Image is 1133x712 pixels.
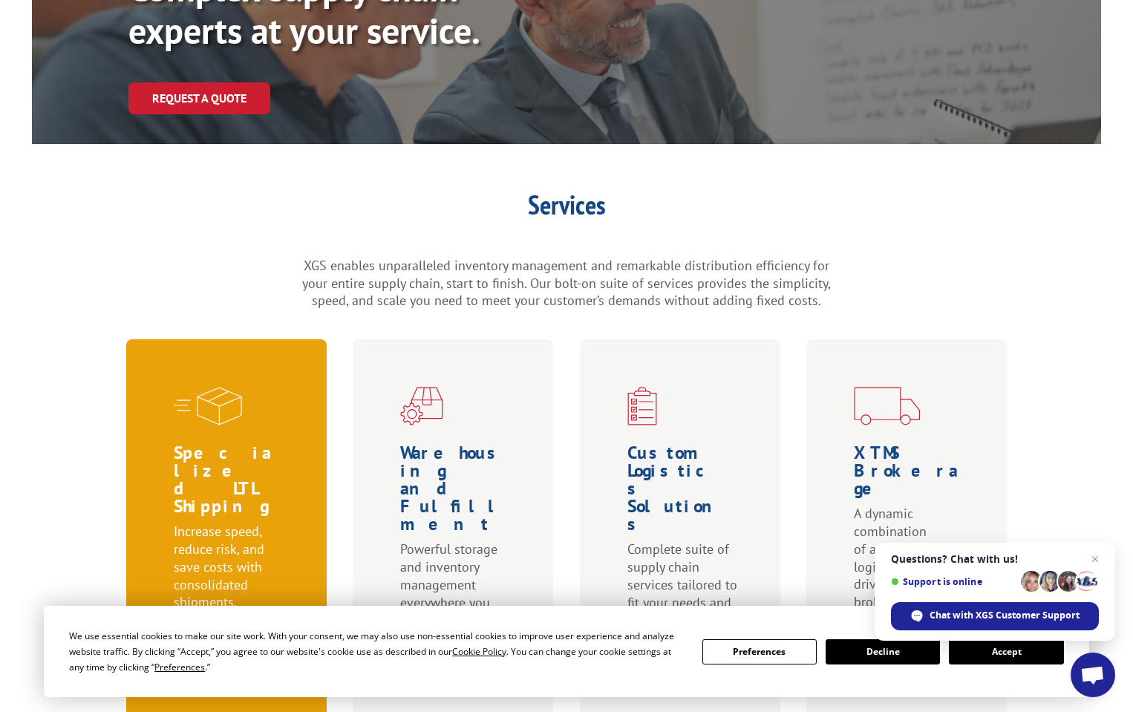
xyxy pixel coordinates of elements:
div: Cookie Consent Prompt [44,606,1089,697]
h1: Warehousing and Fulfillment [400,444,512,540]
p: Powerful storage and inventory management everywhere you need it. [400,540,512,642]
p: Complete suite of supply chain services tailored to fit your needs and goals. [627,540,739,642]
h1: Services [299,192,834,226]
h1: XTMS Brokerage [854,444,965,505]
h1: Specialized LTL Shipping [174,444,285,523]
a: Open chat [1071,653,1115,697]
p: Increase speed, reduce risk, and save costs with consolidated shipments. [174,523,285,624]
span: Questions? Chat with us! [891,553,1099,565]
img: xgs-icon-custom-logistics-solutions-red [627,387,657,425]
img: xgs-icon-warehouseing-cutting-fulfillment-red [400,387,443,425]
div: We use essential cookies to make our site work. With your consent, we may also use non-essential ... [69,628,684,675]
a: Request a Quote [128,82,270,114]
img: xgs-icon-specialized-ltl-red [174,387,242,425]
button: Accept [949,639,1063,664]
span: Support is online [891,576,1016,587]
button: Preferences [702,639,817,664]
h1: Custom Logistics Solutions [627,444,739,540]
span: Preferences [154,661,205,673]
button: Decline [826,639,940,664]
img: xgs-icon-transportation-forms-red [854,387,920,425]
span: Chat with XGS Customer Support [930,609,1080,622]
span: Cookie Policy [452,645,506,658]
p: XGS enables unparalleled inventory management and remarkable distribution efficiency for your ent... [299,257,834,310]
span: Chat with XGS Customer Support [891,602,1099,630]
p: A dynamic combination of asset-based logistics services driven by brokerage specialists. [854,505,965,642]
